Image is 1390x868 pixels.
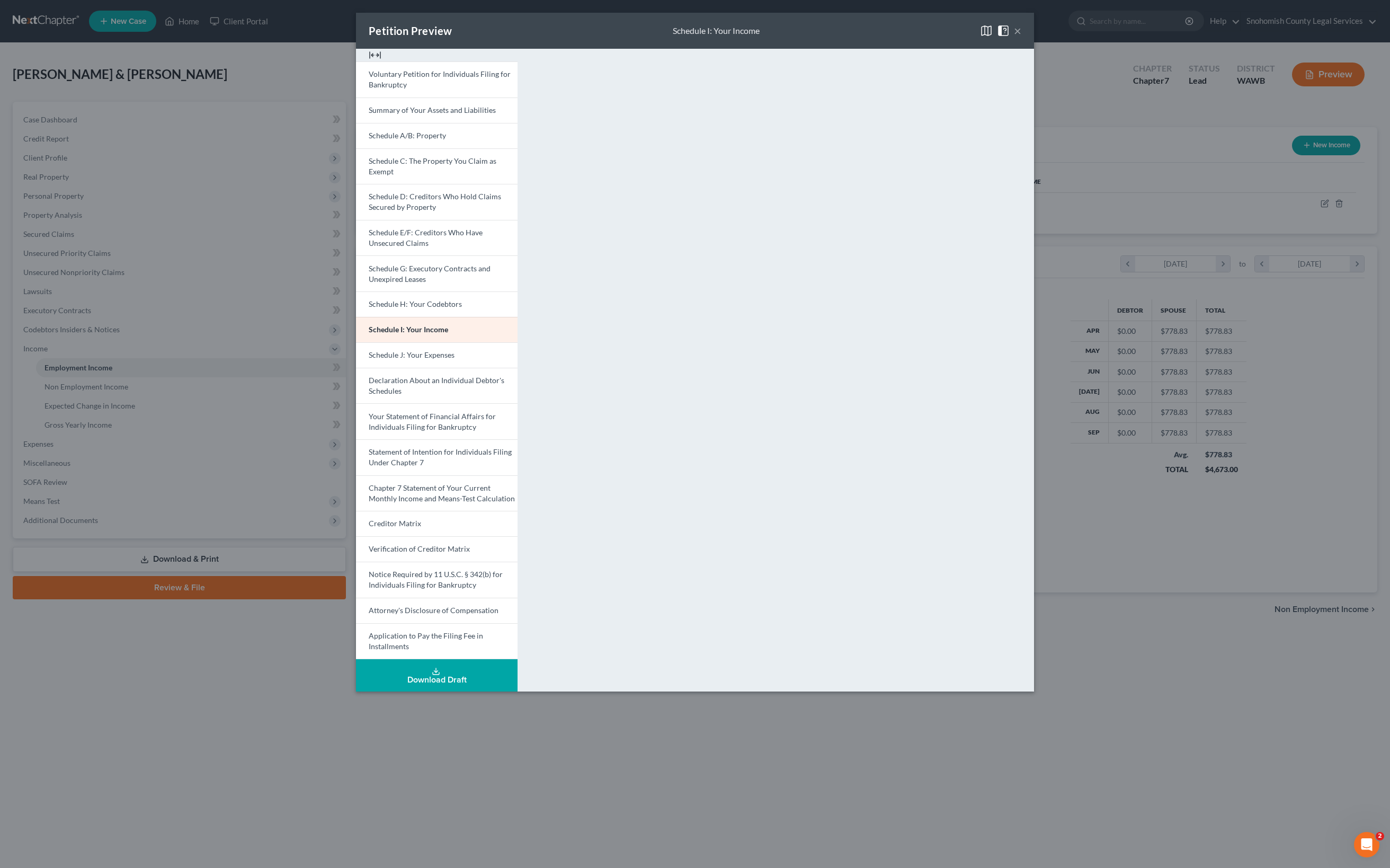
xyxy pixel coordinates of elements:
span: Summary of Your Assets and Liabilities [369,105,496,114]
span: Your Statement of Financial Affairs for Individuals Filing for Bankruptcy [369,412,496,431]
a: Schedule G: Executory Contracts and Unexpired Leases [356,255,518,291]
a: Creditor Matrix [356,511,518,536]
a: Schedule E/F: Creditors Who Have Unsecured Claims [356,220,518,256]
img: help-close-5ba153eb36485ed6c1ea00a893f15db1cb9b99d6cae46e1a8edb6c62d00a1a76.svg [997,24,1010,37]
a: Declaration About an Individual Debtor's Schedules [356,368,518,404]
span: Chapter 7 Statement of Your Current Monthly Income and Means-Test Calculation [369,483,515,503]
a: Summary of Your Assets and Liabilities [356,98,518,123]
span: Declaration About an Individual Debtor's Schedules [369,376,504,395]
img: map-close-ec6dd18eec5d97a3e4237cf27bb9247ecfb19e6a7ca4853eab1adfd70aa1fa45.svg [980,24,993,37]
span: Schedule C: The Property You Claim as Exempt [369,156,496,176]
span: Schedule J: Your Expenses [369,350,455,359]
img: expand-e0f6d898513216a626fdd78e52531dac95497ffd26381d4c15ee2fc46db09dca.svg [369,49,381,61]
span: Attorney's Disclosure of Compensation [369,606,498,615]
a: Schedule A/B: Property [356,123,518,148]
a: Verification of Creditor Matrix [356,536,518,562]
div: Schedule I: Your Income [673,25,760,37]
span: Voluntary Petition for Individuals Filing for Bankruptcy [369,69,511,89]
a: Schedule C: The Property You Claim as Exempt [356,148,518,184]
span: Schedule E/F: Creditors Who Have Unsecured Claims [369,228,483,247]
span: Schedule H: Your Codebtors [369,299,462,308]
a: Voluntary Petition for Individuals Filing for Bankruptcy [356,61,518,98]
span: Schedule I: Your Income [369,325,448,334]
a: Your Statement of Financial Affairs for Individuals Filing for Bankruptcy [356,403,518,439]
span: Schedule D: Creditors Who Hold Claims Secured by Property [369,192,501,211]
a: Schedule D: Creditors Who Hold Claims Secured by Property [356,184,518,220]
iframe: <object ng-attr-data='[URL][DOMAIN_NAME]' type='application/pdf' width='100%' height='975px'></ob... [537,57,1026,574]
a: Chapter 7 Statement of Your Current Monthly Income and Means-Test Calculation [356,475,518,511]
button: × [1014,24,1021,37]
span: Statement of Intention for Individuals Filing Under Chapter 7 [369,447,512,467]
span: Application to Pay the Filing Fee in Installments [369,631,483,651]
span: Creditor Matrix [369,519,421,528]
button: Download Draft [356,659,518,692]
a: Attorney's Disclosure of Compensation [356,598,518,623]
span: 2 [1376,832,1384,840]
span: Notice Required by 11 U.S.C. § 342(b) for Individuals Filing for Bankruptcy [369,570,503,589]
span: Schedule A/B: Property [369,131,446,140]
iframe: Intercom live chat [1354,832,1379,857]
a: Schedule I: Your Income [356,317,518,342]
span: Schedule G: Executory Contracts and Unexpired Leases [369,264,491,284]
span: Verification of Creditor Matrix [369,544,470,553]
div: Petition Preview [369,23,452,38]
a: Notice Required by 11 U.S.C. § 342(b) for Individuals Filing for Bankruptcy [356,562,518,598]
a: Statement of Intention for Individuals Filing Under Chapter 7 [356,439,518,475]
a: Application to Pay the Filing Fee in Installments [356,623,518,660]
a: Schedule H: Your Codebtors [356,291,518,317]
div: Download Draft [364,676,509,684]
a: Schedule J: Your Expenses [356,342,518,368]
